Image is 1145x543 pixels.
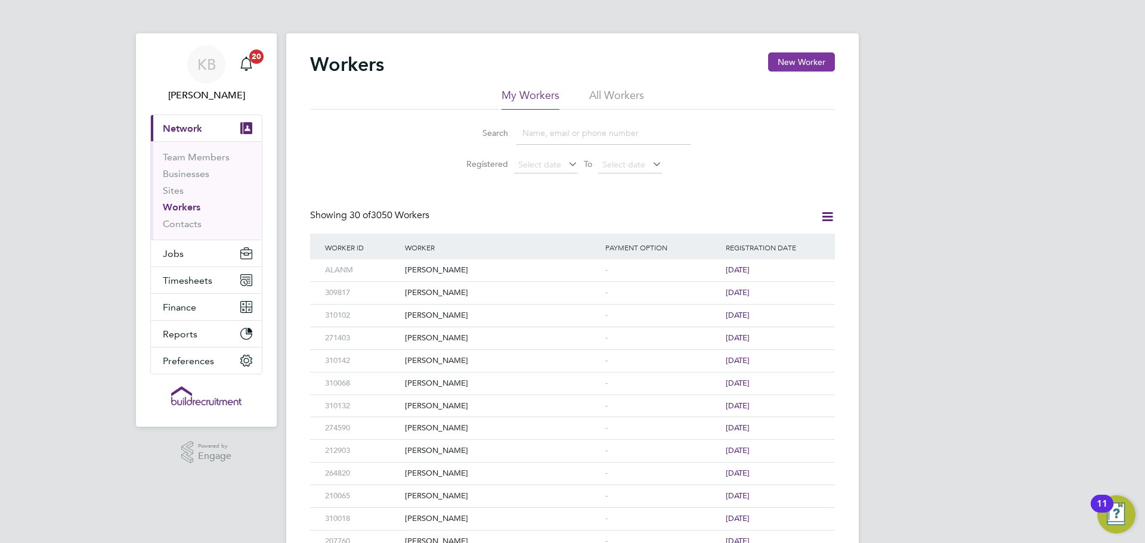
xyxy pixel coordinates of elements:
span: Network [163,123,202,134]
div: [PERSON_NAME] [402,463,602,485]
div: 264820 [322,463,402,485]
div: [PERSON_NAME] [402,259,602,281]
div: 310102 [322,305,402,327]
a: Sites [163,185,184,196]
div: [PERSON_NAME] [402,282,602,304]
a: 310132[PERSON_NAME]-[DATE] [322,395,823,405]
span: [DATE] [726,287,750,297]
a: 212903[PERSON_NAME]-[DATE] [322,439,823,449]
div: - [602,417,723,439]
li: All Workers [589,88,644,110]
h2: Workers [310,52,384,76]
div: [PERSON_NAME] [402,395,602,417]
span: Reports [163,328,197,340]
button: Preferences [151,347,262,374]
button: Timesheets [151,267,262,293]
a: 271403[PERSON_NAME]-[DATE] [322,327,823,337]
div: [PERSON_NAME] [402,508,602,530]
div: Registration Date [723,234,823,261]
div: 310068 [322,373,402,395]
a: 310102[PERSON_NAME]-[DATE] [322,304,823,314]
div: - [602,350,723,372]
button: Jobs [151,240,262,266]
div: 310018 [322,508,402,530]
a: 310142[PERSON_NAME]-[DATE] [322,349,823,359]
div: - [602,327,723,349]
span: 30 of [349,209,371,221]
button: Network [151,115,262,141]
a: 274590[PERSON_NAME]-[DATE] [322,417,823,427]
a: 20 [234,45,258,83]
span: [DATE] [726,468,750,478]
div: Worker [402,234,602,261]
button: Reports [151,321,262,347]
div: 274590 [322,417,402,439]
a: KB[PERSON_NAME] [150,45,262,103]
a: 210065[PERSON_NAME]-[DATE] [322,485,823,495]
span: [DATE] [726,513,750,523]
button: New Worker [768,52,835,72]
a: 310018[PERSON_NAME]-[DATE] [322,507,823,517]
input: Name, email or phone number [516,122,691,145]
div: - [602,373,723,395]
div: [PERSON_NAME] [402,373,602,395]
a: Contacts [163,218,202,229]
nav: Main navigation [136,33,277,427]
span: Kristian Booth [150,88,262,103]
button: Open Resource Center, 11 new notifications [1097,495,1135,533]
a: Businesses [163,168,209,179]
div: Worker ID [322,234,402,261]
span: [DATE] [726,265,750,275]
li: My Workers [502,88,559,110]
div: - [602,282,723,304]
div: Payment Option [602,234,723,261]
div: [PERSON_NAME] [402,440,602,462]
div: 310132 [322,395,402,417]
span: [DATE] [726,355,750,365]
div: 11 [1097,504,1107,519]
div: [PERSON_NAME] [402,327,602,349]
div: 310142 [322,350,402,372]
div: 309817 [322,282,402,304]
span: Engage [198,451,231,461]
a: ALANM[PERSON_NAME]-[DATE] [322,259,823,269]
span: To [580,156,596,172]
div: ALANM [322,259,402,281]
a: Powered byEngage [181,441,232,464]
span: Finance [163,302,196,313]
span: Preferences [163,355,214,367]
div: 212903 [322,440,402,462]
a: Workers [163,201,200,213]
div: [PERSON_NAME] [402,417,602,439]
span: Timesheets [163,275,212,286]
a: Go to home page [150,386,262,405]
div: - [602,395,723,417]
span: Select date [602,159,645,170]
div: - [602,463,723,485]
div: - [602,440,723,462]
a: 310068[PERSON_NAME]-[DATE] [322,372,823,382]
div: - [602,508,723,530]
span: 3050 Workers [349,209,429,221]
span: [DATE] [726,378,750,388]
div: 210065 [322,485,402,507]
span: [DATE] [726,333,750,343]
a: 309817[PERSON_NAME]-[DATE] [322,281,823,291]
span: Powered by [198,441,231,451]
a: 264820[PERSON_NAME]-[DATE] [322,462,823,472]
span: [DATE] [726,310,750,320]
span: [DATE] [726,423,750,433]
span: Jobs [163,248,184,259]
span: [DATE] [726,401,750,411]
a: Team Members [163,151,230,163]
span: [DATE] [726,445,750,455]
div: [PERSON_NAME] [402,485,602,507]
span: KB [197,57,216,72]
span: 20 [249,49,264,64]
div: [PERSON_NAME] [402,305,602,327]
span: Select date [518,159,561,170]
button: Finance [151,294,262,320]
div: - [602,485,723,507]
div: [PERSON_NAME] [402,350,602,372]
div: 271403 [322,327,402,349]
